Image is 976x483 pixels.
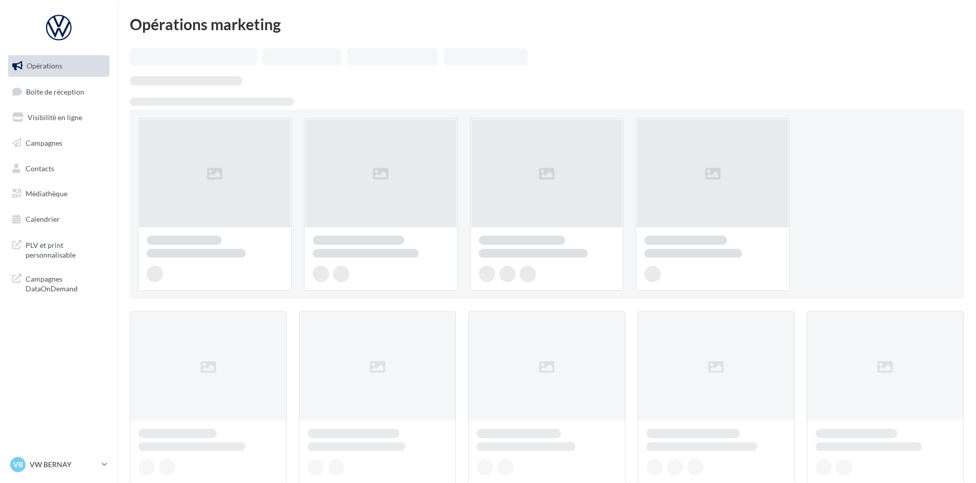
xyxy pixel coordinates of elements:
span: VB [13,459,23,470]
a: Visibilité en ligne [6,107,111,128]
span: PLV et print personnalisable [26,238,105,260]
a: Contacts [6,158,111,179]
span: Contacts [26,164,54,172]
a: Boîte de réception [6,81,111,103]
a: Campagnes [6,132,111,154]
span: Visibilité en ligne [28,113,82,122]
div: Opérations marketing [130,16,964,32]
a: Campagnes DataOnDemand [6,268,111,298]
a: PLV et print personnalisable [6,234,111,264]
span: Opérations [27,61,62,70]
span: Campagnes DataOnDemand [26,272,105,294]
p: VW BERNAY [30,459,98,470]
a: VB VW BERNAY [8,455,109,474]
span: Calendrier [26,215,60,223]
a: Médiathèque [6,183,111,204]
span: Boîte de réception [26,87,84,96]
a: Calendrier [6,209,111,230]
a: Opérations [6,55,111,77]
span: Médiathèque [26,189,67,198]
span: Campagnes [26,139,62,147]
